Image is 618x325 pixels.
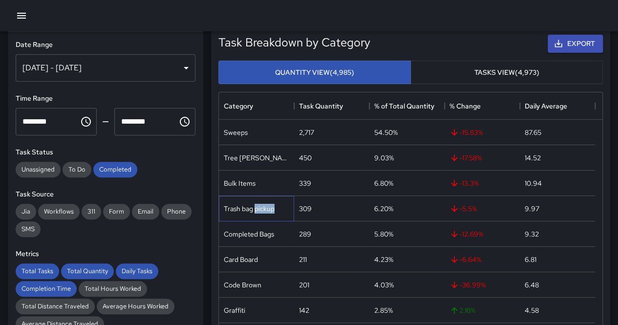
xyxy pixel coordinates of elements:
[16,267,59,275] span: Total Tasks
[520,92,595,120] div: Daily Average
[374,305,393,315] div: 2.85%
[374,204,393,214] div: 6.20%
[449,280,486,290] span: -36.99 %
[82,204,101,219] div: 311
[445,92,520,120] div: % Change
[299,305,309,315] div: 142
[16,147,195,158] h6: Task Status
[93,162,137,177] div: Completed
[16,189,195,200] h6: Task Source
[79,284,147,293] span: Total Hours Worked
[103,207,130,216] span: Form
[299,128,314,137] div: 2,717
[16,284,77,293] span: Completion Time
[299,92,343,120] div: Task Quantity
[299,229,311,239] div: 289
[449,153,482,163] span: -17.58 %
[299,178,311,188] div: 339
[449,178,479,188] span: -13.3 %
[219,92,294,120] div: Category
[224,305,245,315] div: Graffiti
[16,162,61,177] div: Unassigned
[16,93,195,104] h6: Time Range
[63,162,91,177] div: To Do
[224,153,289,163] div: Tree Wells
[224,128,248,137] div: Sweeps
[294,92,369,120] div: Task Quantity
[449,305,475,315] span: 2.16 %
[82,207,101,216] span: 311
[76,112,96,131] button: Choose time, selected time is 12:00 AM
[525,255,536,264] div: 6.81
[16,207,36,216] span: Jia
[299,153,312,163] div: 450
[161,204,192,219] div: Phone
[299,204,312,214] div: 309
[61,267,114,275] span: Total Quantity
[16,165,61,173] span: Unassigned
[224,178,256,188] div: Bulk Items
[38,204,80,219] div: Workflows
[449,92,481,120] div: % Change
[369,92,445,120] div: % of Total Quantity
[374,229,393,239] div: 5.80%
[218,35,370,50] h5: Task Breakdown by Category
[16,221,41,237] div: SMS
[38,207,80,216] span: Workflows
[224,255,258,264] div: Card Board
[299,280,309,290] div: 201
[103,204,130,219] div: Form
[79,281,147,297] div: Total Hours Worked
[16,281,77,297] div: Completion Time
[218,61,411,85] button: Quantity View(4,985)
[548,35,603,53] button: Export
[97,299,174,314] div: Average Hours Worked
[224,229,274,239] div: Completed Bags
[63,165,91,173] span: To Do
[224,92,253,120] div: Category
[449,229,483,239] span: -12.69 %
[16,54,195,82] div: [DATE] - [DATE]
[161,207,192,216] span: Phone
[374,153,394,163] div: 9.03%
[525,229,539,239] div: 9.32
[16,263,59,279] div: Total Tasks
[374,280,394,290] div: 4.03%
[410,61,603,85] button: Tasks View(4,973)
[525,305,539,315] div: 4.58
[16,204,36,219] div: Jia
[16,299,95,314] div: Total Distance Traveled
[525,128,541,137] div: 87.65
[16,225,41,233] span: SMS
[97,302,174,310] span: Average Hours Worked
[374,128,398,137] div: 54.50%
[374,178,393,188] div: 6.80%
[93,165,137,173] span: Completed
[525,153,541,163] div: 14.52
[374,92,434,120] div: % of Total Quantity
[449,255,481,264] span: -6.64 %
[525,204,539,214] div: 9.97
[61,263,114,279] div: Total Quantity
[16,249,195,260] h6: Metrics
[224,280,261,290] div: Code Brown
[525,92,567,120] div: Daily Average
[449,204,477,214] span: -5.5 %
[224,204,275,214] div: Trash bag pickup
[16,302,95,310] span: Total Distance Traveled
[132,204,159,219] div: Email
[175,112,194,131] button: Choose time, selected time is 11:59 PM
[449,128,483,137] span: -15.83 %
[525,280,539,290] div: 6.48
[116,263,158,279] div: Daily Tasks
[374,255,393,264] div: 4.23%
[16,40,195,50] h6: Date Range
[525,178,542,188] div: 10.94
[132,207,159,216] span: Email
[116,267,158,275] span: Daily Tasks
[299,255,307,264] div: 211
